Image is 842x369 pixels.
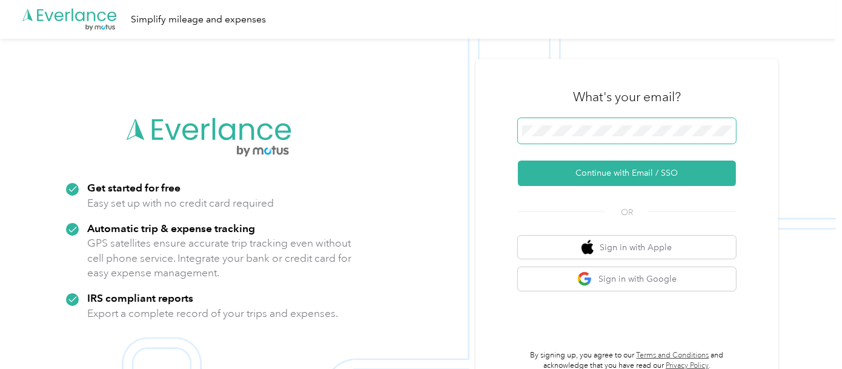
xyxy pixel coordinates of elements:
img: google logo [577,271,592,287]
button: Continue with Email / SSO [518,161,736,186]
div: Simplify mileage and expenses [131,12,266,27]
p: Easy set up with no credit card required [87,196,274,211]
strong: Automatic trip & expense tracking [87,222,255,234]
button: apple logoSign in with Apple [518,236,736,259]
p: GPS satellites ensure accurate trip tracking even without cell phone service. Integrate your bank... [87,236,352,281]
strong: IRS compliant reports [87,291,193,304]
h3: What's your email? [573,88,681,105]
img: apple logo [582,240,594,255]
span: OR [606,206,648,219]
button: google logoSign in with Google [518,267,736,291]
a: Terms and Conditions [637,351,709,360]
strong: Get started for free [87,181,181,194]
p: Export a complete record of your trips and expenses. [87,306,338,321]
